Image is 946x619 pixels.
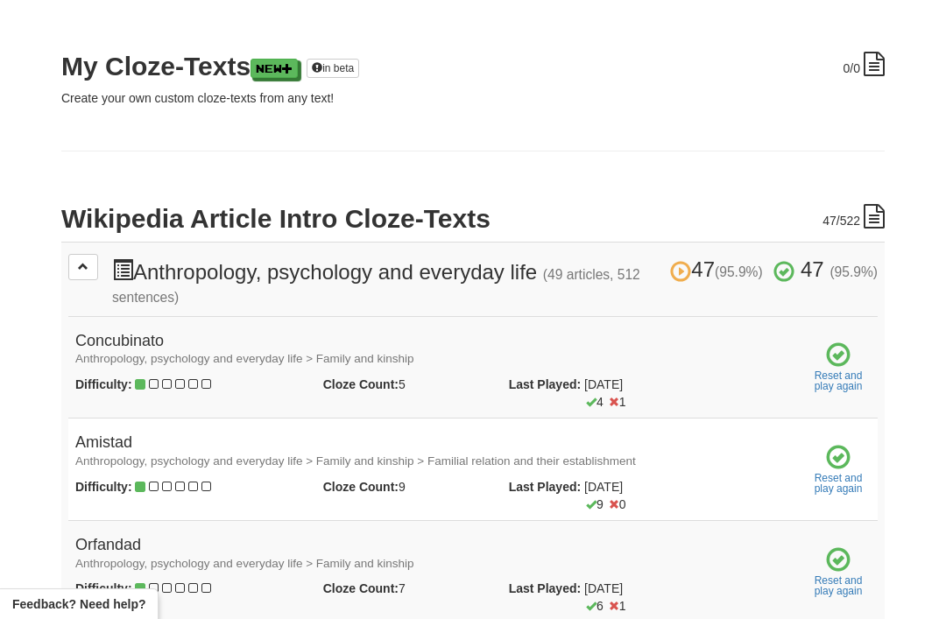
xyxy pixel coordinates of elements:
[75,480,132,494] strong: Difficulty:
[323,480,399,494] strong: Cloze Count:
[75,454,636,468] small: Anthropology, psychology and everyday life > Family and kinship > Familial relation and their est...
[75,537,792,572] h4: Orfandad
[75,557,414,570] small: Anthropology, psychology and everyday life > Family and kinship
[75,581,132,595] strong: Difficulty:
[584,580,625,615] span: [DATE]
[61,52,885,81] h2: My Cloze-Texts
[715,264,763,279] small: (95.9%)
[609,497,626,511] span: 0
[323,581,399,595] strong: Cloze Count:
[509,377,581,391] strong: Last Played:
[61,89,885,107] p: Create your own custom cloze-texts from any text!
[844,61,851,75] span: 0
[75,352,414,365] small: Anthropology, psychology and everyday life > Family and kinship
[806,473,871,494] a: Reset andplay again
[75,377,132,391] strong: Difficulty:
[61,204,885,233] h2: Wikipedia Article Intro Cloze-Texts
[806,575,871,596] a: Reset andplay again
[310,376,496,393] div: 5
[251,59,298,78] a: New
[509,581,581,595] strong: Last Played:
[801,257,824,281] span: 47
[584,478,625,513] span: [DATE]
[822,204,885,229] div: /522
[586,599,604,613] span: 6
[75,434,792,469] h4: Amistad
[670,257,768,281] span: 47
[75,333,792,368] h4: Concubinato
[586,395,604,409] span: 4
[310,478,496,496] div: 9
[310,580,496,597] div: 7
[112,258,878,307] h3: Anthropology, psychology and everyday life
[584,376,625,411] span: [DATE]
[609,599,626,613] span: 1
[112,267,640,305] small: (49 articles, 512 sentences)
[844,52,885,77] div: /0
[822,214,837,228] span: 47
[509,480,581,494] strong: Last Played:
[806,370,871,391] a: Reset andplay again
[830,264,878,279] small: (95.9%)
[307,59,359,78] a: in beta
[12,595,145,613] span: Open feedback widget
[323,377,399,391] strong: Cloze Count:
[609,395,626,409] span: 1
[586,497,604,511] span: 9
